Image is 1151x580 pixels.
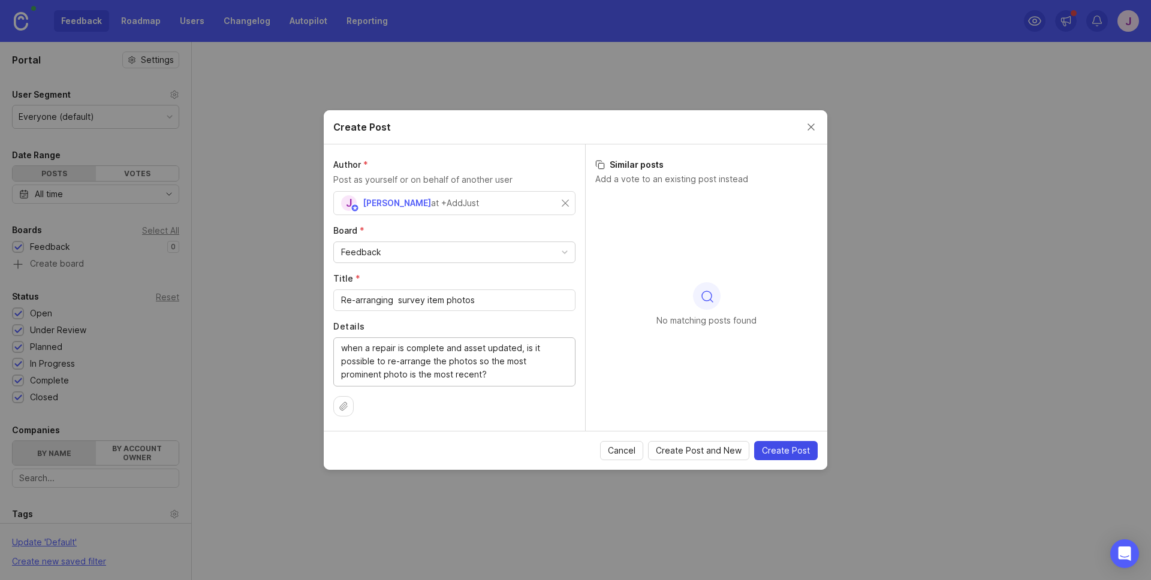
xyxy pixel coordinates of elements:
[608,445,635,457] span: Cancel
[363,198,431,208] span: [PERSON_NAME]
[351,204,360,213] img: member badge
[600,441,643,460] button: Cancel
[1110,539,1139,568] div: Open Intercom Messenger
[341,195,357,211] div: J
[341,342,568,381] textarea: when a repair is complete and asset updated, is it possible to re-arrange the photos so the most ...
[341,246,381,259] div: Feedback
[648,441,749,460] button: Create Post and New
[595,173,818,185] p: Add a vote to an existing post instead
[333,321,575,333] label: Details
[333,273,360,283] span: Title (required)
[333,225,364,235] span: Board (required)
[333,120,391,134] h2: Create Post
[431,197,479,210] div: at +AddJust
[333,159,368,170] span: Author (required)
[333,173,575,186] p: Post as yourself or on behalf of another user
[656,315,757,327] p: No matching posts found
[762,445,810,457] span: Create Post
[754,441,818,460] button: Create Post
[805,120,818,134] button: Close create post modal
[656,445,742,457] span: Create Post and New
[595,159,818,171] h3: Similar posts
[341,294,568,307] input: Short, descriptive title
